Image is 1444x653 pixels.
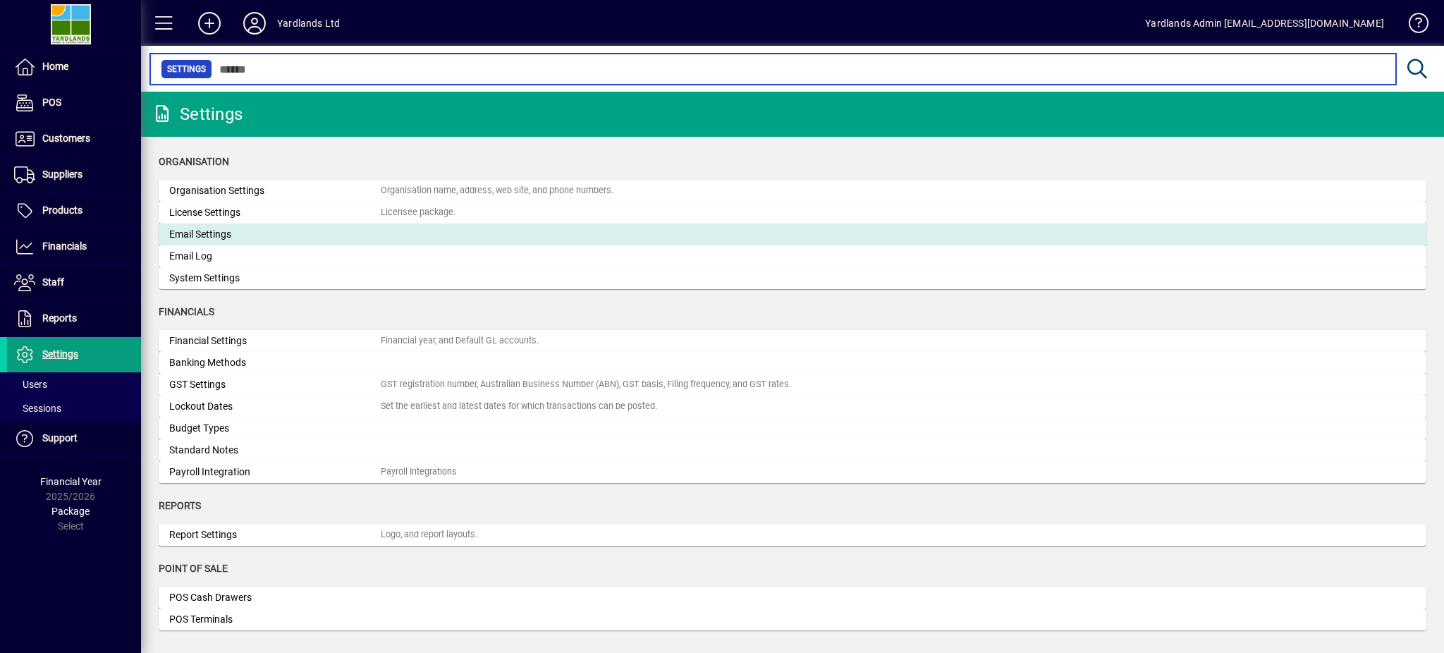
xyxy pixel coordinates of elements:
a: Payroll IntegrationPayroll Integrations [159,461,1426,483]
a: Customers [7,121,141,157]
span: POS [42,97,61,108]
a: Products [7,193,141,228]
div: Email Log [169,249,381,264]
span: Users [14,379,47,390]
a: POS Cash Drawers [159,587,1426,609]
a: Home [7,49,141,85]
div: Settings [152,103,243,126]
a: Sessions [7,396,141,420]
button: Profile [232,11,277,36]
div: License Settings [169,205,381,220]
span: Point of Sale [159,563,228,574]
span: Home [42,61,68,72]
div: GST Settings [169,377,381,392]
a: Financials [7,229,141,264]
div: Email Settings [169,227,381,242]
span: Suppliers [42,169,82,180]
div: Set the earliest and latest dates for which transactions can be posted. [381,400,657,413]
div: System Settings [169,271,381,286]
div: Report Settings [169,527,381,542]
a: POS Terminals [159,609,1426,630]
span: Support [42,432,78,444]
span: Reports [42,312,77,324]
span: Financials [159,306,214,317]
div: Financial Settings [169,334,381,348]
a: Suppliers [7,157,141,193]
span: Staff [42,276,64,288]
a: Organisation SettingsOrganisation name, address, web site, and phone numbers. [159,180,1426,202]
span: Financials [42,240,87,252]
div: GST registration number, Australian Business Number (ABN), GST basis, Filing frequency, and GST r... [381,378,791,391]
span: Financial Year [40,476,102,487]
span: Reports [159,500,201,511]
div: POS Cash Drawers [169,590,381,605]
a: Standard Notes [159,439,1426,461]
div: Financial year, and Default GL accounts. [381,334,539,348]
a: Staff [7,265,141,300]
span: Sessions [14,403,61,414]
div: Licensee package. [381,206,455,219]
a: Reports [7,301,141,336]
a: Users [7,372,141,396]
div: Logo, and report layouts. [381,528,477,542]
div: Yardlands Admin [EMAIL_ADDRESS][DOMAIN_NAME] [1145,12,1384,35]
div: Payroll Integration [169,465,381,480]
div: Banking Methods [169,355,381,370]
a: Support [7,421,141,456]
span: Organisation [159,156,229,167]
span: Settings [42,348,78,360]
div: Standard Notes [169,443,381,458]
a: Knowledge Base [1398,3,1426,49]
div: Organisation Settings [169,183,381,198]
a: Financial SettingsFinancial year, and Default GL accounts. [159,330,1426,352]
a: Email Log [159,245,1426,267]
a: GST SettingsGST registration number, Australian Business Number (ABN), GST basis, Filing frequenc... [159,374,1426,396]
a: System Settings [159,267,1426,289]
div: POS Terminals [169,612,381,627]
span: Customers [42,133,90,144]
span: Settings [167,62,206,76]
div: Lockout Dates [169,399,381,414]
a: Banking Methods [159,352,1426,374]
span: Products [42,205,82,216]
div: Budget Types [169,421,381,436]
a: Email Settings [159,224,1426,245]
a: License SettingsLicensee package. [159,202,1426,224]
a: Lockout DatesSet the earliest and latest dates for which transactions can be posted. [159,396,1426,417]
button: Add [187,11,232,36]
a: Report SettingsLogo, and report layouts. [159,524,1426,546]
div: Organisation name, address, web site, and phone numbers. [381,184,613,197]
span: Package [51,506,90,517]
div: Payroll Integrations [381,465,457,479]
a: POS [7,85,141,121]
a: Budget Types [159,417,1426,439]
div: Yardlands Ltd [277,12,340,35]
